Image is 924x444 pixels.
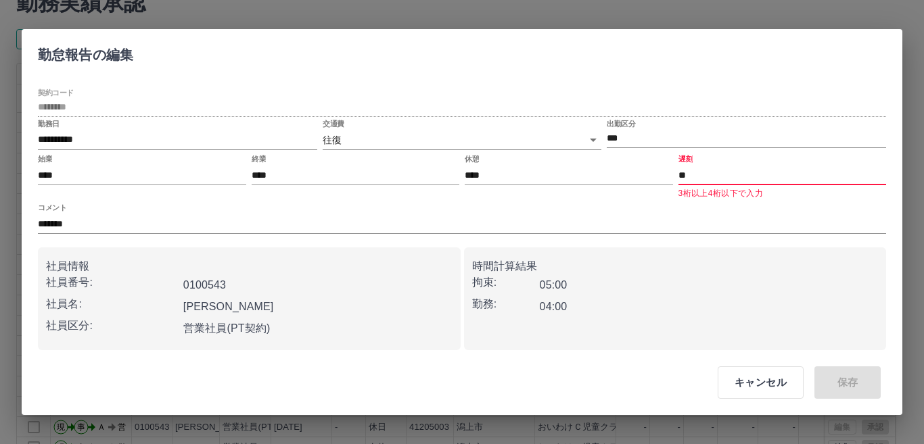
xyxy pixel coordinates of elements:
label: 始業 [38,154,52,164]
label: 終業 [252,154,266,164]
label: 契約コード [38,87,74,97]
h2: 勤怠報告の編集 [22,29,149,75]
label: コメント [38,203,66,213]
label: 出勤区分 [607,118,635,128]
p: 社員情報 [46,258,453,274]
label: 遅刻 [678,154,693,164]
div: 往復 [323,130,602,150]
label: 休憩 [465,154,479,164]
p: 社員番号: [46,274,178,291]
b: 0100543 [183,279,226,291]
label: 勤務日 [38,118,60,128]
b: 04:00 [540,301,568,312]
label: 交通費 [323,118,344,128]
p: 社員名: [46,296,178,312]
p: 時間計算結果 [472,258,879,274]
b: [PERSON_NAME] [183,301,274,312]
p: 社員区分: [46,318,178,334]
p: 拘束: [472,274,540,291]
b: 05:00 [540,279,568,291]
button: キャンセル [718,366,804,399]
p: 3桁以上4桁以下で入力 [678,187,887,201]
b: 営業社員(PT契約) [183,322,271,334]
p: 勤務: [472,296,540,312]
